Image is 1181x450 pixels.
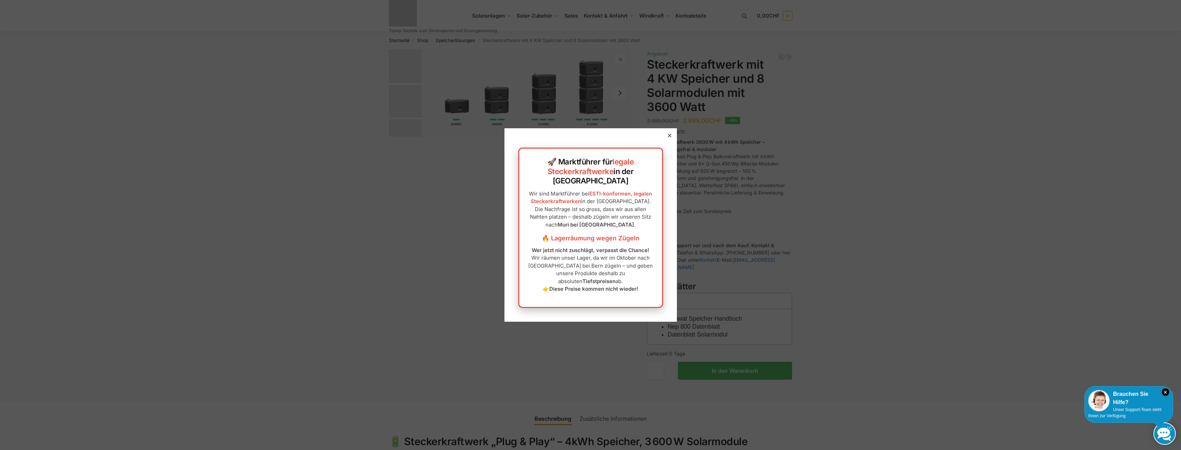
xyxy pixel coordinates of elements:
h3: 🔥 Lagerräumung wegen Zügeln [526,234,655,243]
strong: Diese Preise kommen nicht wieder! [549,286,638,292]
p: Wir sind Marktführer bei in der [GEOGRAPHIC_DATA]. Die Nachfrage ist so gross, dass wir aus allen... [526,190,655,229]
strong: Tiefstpreisen [582,278,615,284]
a: ESTI-konformen, legalen Steckerkraftwerken [531,190,652,205]
p: Wir räumen unser Lager, da wir im Oktober nach [GEOGRAPHIC_DATA] bei Bern zügeln – und geben unse... [526,247,655,293]
span: Unser Support-Team steht Ihnen zur Verfügung [1088,407,1161,418]
h2: 🚀 Marktführer für in der [GEOGRAPHIC_DATA] [526,157,655,186]
strong: Muri bei [GEOGRAPHIC_DATA] [558,221,634,228]
img: Customer service [1088,390,1110,411]
i: Schließen [1162,388,1169,396]
strong: Wer jetzt nicht zuschlägt, verpasst die Chance! [532,247,649,253]
div: Brauchen Sie Hilfe? [1088,390,1169,407]
a: legale Steckerkraftwerke [548,157,634,176]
